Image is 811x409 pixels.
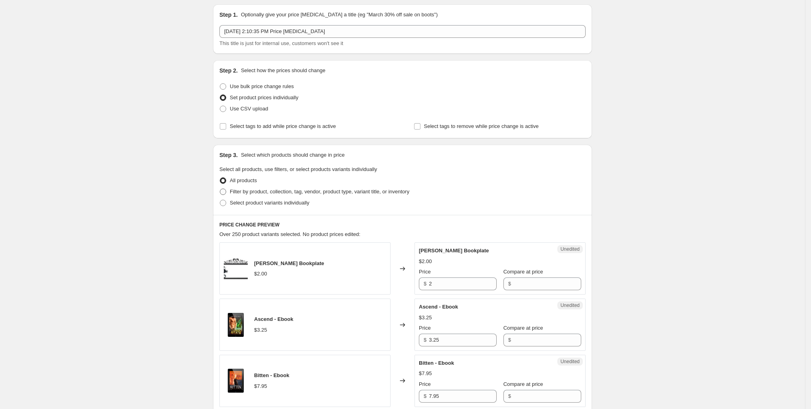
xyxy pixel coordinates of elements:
[419,314,432,322] div: $3.25
[508,281,511,287] span: $
[254,260,324,266] span: [PERSON_NAME] Bookplate
[424,393,426,399] span: $
[419,360,454,366] span: Bitten - Ebook
[230,106,268,112] span: Use CSV upload
[224,369,248,393] img: BMB02-EbookDevice_80x.png
[424,337,426,343] span: $
[241,67,326,75] p: Select how the prices should change
[254,372,289,378] span: Bitten - Ebook
[219,231,360,237] span: Over 250 product variants selected. No product prices edited:
[241,151,345,159] p: Select which products should change in price
[419,269,431,275] span: Price
[219,67,238,75] h2: Step 2.
[219,25,586,38] input: 30% off holiday sale
[230,177,257,183] span: All products
[230,189,409,195] span: Filter by product, collection, tag, vendor, product type, variant title, or inventory
[419,381,431,387] span: Price
[503,381,543,387] span: Compare at price
[503,325,543,331] span: Compare at price
[241,11,438,19] p: Optionally give your price [MEDICAL_DATA] a title (eg "March 30% off sale on boots")
[224,257,248,281] img: Dragon_Bookplate_80x.png
[230,123,336,129] span: Select tags to add while price change is active
[419,304,458,310] span: Ascend - Ebook
[230,200,309,206] span: Select product variants individually
[424,123,539,129] span: Select tags to remove while price change is active
[219,222,586,228] h6: PRICE CHANGE PREVIEW
[254,326,267,334] div: $3.25
[508,393,511,399] span: $
[219,11,238,19] h2: Step 1.
[424,281,426,287] span: $
[508,337,511,343] span: $
[419,325,431,331] span: Price
[224,313,248,337] img: SD06-EbookDevice_80x.png
[254,382,267,390] div: $7.95
[419,248,489,254] span: [PERSON_NAME] Bookplate
[560,302,580,309] span: Unedited
[219,40,343,46] span: This title is just for internal use, customers won't see it
[254,316,293,322] span: Ascend - Ebook
[419,258,432,265] div: $2.00
[219,151,238,159] h2: Step 3.
[230,83,294,89] span: Use bulk price change rules
[230,94,298,100] span: Set product prices individually
[254,270,267,278] div: $2.00
[219,166,377,172] span: Select all products, use filters, or select products variants individually
[560,246,580,252] span: Unedited
[419,370,432,378] div: $7.95
[560,358,580,365] span: Unedited
[503,269,543,275] span: Compare at price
